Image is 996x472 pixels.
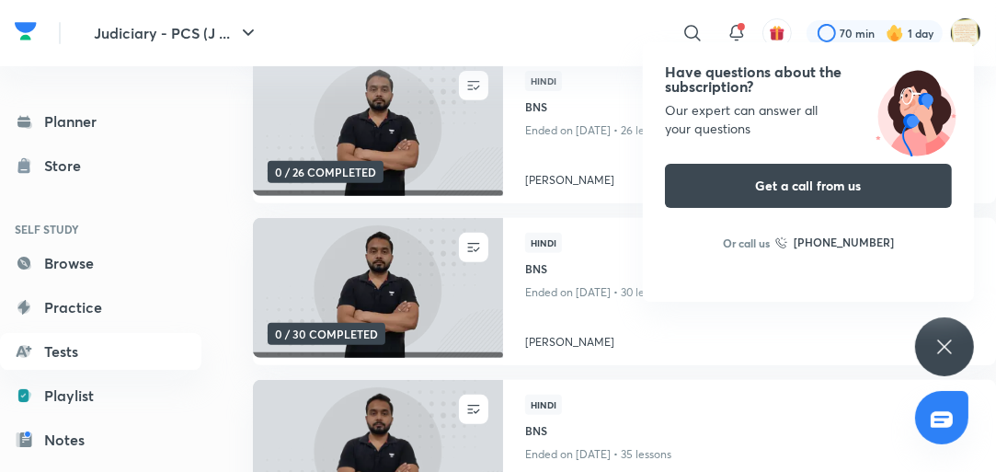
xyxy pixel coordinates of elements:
p: Ended on [DATE] • 35 lessons [525,443,974,466]
img: ANJALI Dogra [950,17,981,49]
h6: [PHONE_NUMBER] [794,234,894,252]
span: 0 / 26 COMPLETED [268,161,384,183]
h4: Have questions about the subscription? [665,64,952,94]
button: avatar [762,18,792,48]
a: Company Logo [15,17,37,50]
img: Company Logo [15,17,37,45]
img: new-thumbnail [250,216,505,359]
a: [PERSON_NAME] [525,165,974,189]
span: 0 / 30 COMPLETED [268,323,385,345]
span: Hindi [525,71,562,91]
img: streak [886,24,904,42]
a: [PHONE_NUMBER] [775,234,894,252]
p: Or call us [723,235,770,251]
a: BNS [525,260,974,281]
div: Store [44,155,92,177]
a: [PERSON_NAME] [525,327,974,351]
img: new-thumbnail [250,54,505,197]
button: Get a call from us [665,164,952,208]
img: ttu_illustration_new.svg [858,64,974,156]
span: Hindi [525,233,562,253]
span: Hindi [525,395,562,415]
a: BNS [525,422,974,443]
a: BNS [525,98,974,119]
a: new-thumbnail0 / 30 COMPLETED [253,218,503,365]
button: Judiciary - PCS (J ... [83,15,270,52]
p: Ended on [DATE] • 26 lessons [525,119,974,143]
img: avatar [769,25,785,41]
a: new-thumbnail0 / 26 COMPLETED [253,56,503,203]
div: Our expert can answer all your questions [665,101,952,138]
p: Ended on [DATE] • 30 lessons [525,281,974,305]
